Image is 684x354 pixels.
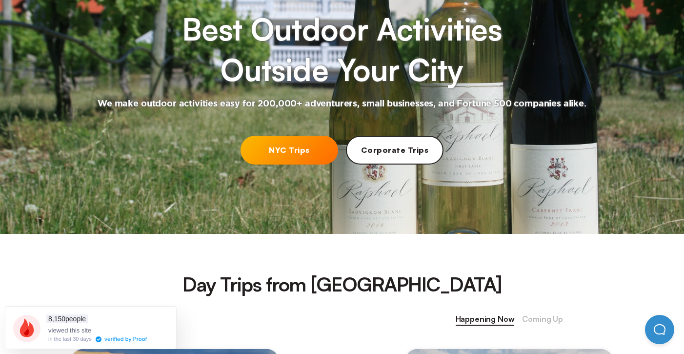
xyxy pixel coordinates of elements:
[346,136,443,165] a: Corporate Trips
[182,9,502,90] h1: Best Outdoor Activities Outside Your City
[241,136,338,165] a: NYC Trips
[456,313,515,326] span: Happening Now
[98,98,586,110] h2: We make outdoor activities easy for 200,000+ adventurers, small businesses, and Fortune 500 compa...
[48,327,91,334] span: viewed this site
[645,315,674,344] iframe: Help Scout Beacon - Open
[522,313,563,326] span: Coming Up
[48,315,65,323] span: 8,150
[48,336,92,342] div: in the last 30 days
[46,314,88,323] span: people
